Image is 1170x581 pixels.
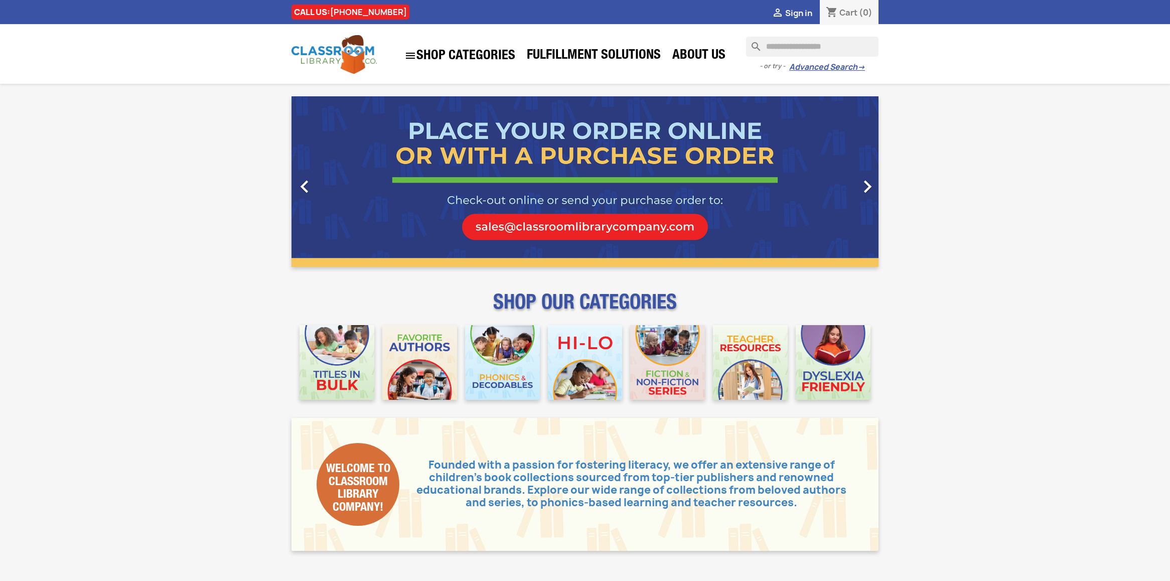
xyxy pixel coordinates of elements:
i: shopping_cart [826,7,838,19]
img: CLC_HiLo_Mobile.jpg [548,325,623,400]
span: - or try - [760,61,789,71]
span: Sign in [785,8,812,19]
a: [PHONE_NUMBER] [330,7,407,18]
img: CLC_Dyslexia_Mobile.jpg [796,325,870,400]
ul: Carousel container [291,96,879,267]
span: (0) [859,7,872,18]
i:  [772,8,784,20]
i:  [855,174,880,199]
img: CLC_Phonics_And_Decodables_Mobile.jpg [465,325,540,400]
a:  Sign in [772,8,812,19]
div: Welcome to Classroom Library Company! [317,443,399,526]
i:  [292,174,317,199]
p: Founded with a passion for fostering literacy, we offer an extensive range of children's book col... [399,459,853,509]
a: Previous [291,96,380,267]
p: SHOP OUR CATEGORIES [291,299,879,317]
i:  [404,50,416,62]
span: → [857,62,865,72]
a: Fulfillment Solutions [522,46,666,66]
a: Advanced Search→ [789,62,865,72]
img: CLC_Fiction_Nonfiction_Mobile.jpg [630,325,705,400]
input: Search [746,37,879,57]
i: search [746,37,758,49]
img: CLC_Favorite_Authors_Mobile.jpg [382,325,457,400]
div: CALL US: [291,5,409,20]
a: About Us [667,46,730,66]
img: Classroom Library Company [291,35,377,74]
a: SHOP CATEGORIES [399,45,520,67]
img: CLC_Teacher_Resources_Mobile.jpg [713,325,788,400]
span: Cart [839,7,857,18]
a: Next [791,96,879,267]
img: CLC_Bulk_Mobile.jpg [300,325,374,400]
